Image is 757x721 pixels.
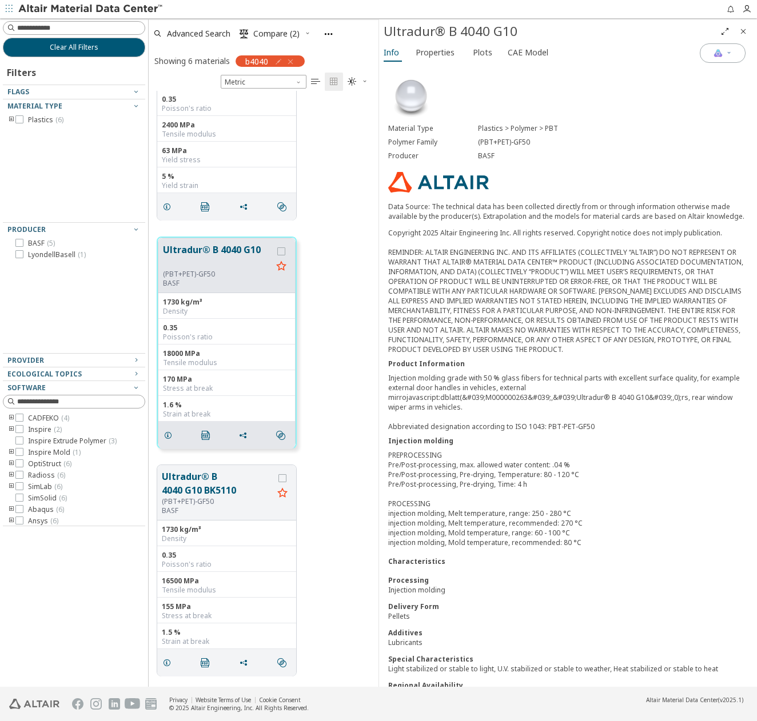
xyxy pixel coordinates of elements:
[163,375,290,384] div: 170 MPa
[388,654,748,664] div: Special Characteristics
[7,225,46,234] span: Producer
[162,104,292,113] div: Poisson's ratio
[28,516,58,526] span: Ansys
[388,359,748,368] div: Product Information
[388,585,748,595] div: Injection molding
[3,57,42,85] div: Filters
[646,696,718,704] span: Altair Material Data Center
[234,651,258,674] button: Share
[59,493,67,503] span: ( 6 )
[154,55,230,66] div: Showing 6 materials
[384,22,716,41] div: Ultradur® B 4040 G10
[273,484,292,503] button: Favorite
[388,172,489,193] img: Logo - Provider
[47,238,55,248] span: ( 5 )
[7,383,46,392] span: Software
[163,410,290,419] div: Strain at break
[28,239,55,248] span: BASF
[162,121,292,130] div: 2400 MPa
[311,77,320,86] i: 
[162,172,292,181] div: 5 %
[162,155,292,165] div: Yield stress
[716,22,734,41] button: Full Screen
[28,494,67,503] span: SimSolid
[54,482,62,491] span: ( 6 )
[157,195,181,218] button: Details
[388,202,748,221] p: Data Source: The technical data has been collected directly from or through information otherwise...
[234,195,258,218] button: Share
[7,414,15,423] i: toogle group
[9,699,59,709] img: Altair Engineering
[388,124,478,133] div: Material Type
[196,424,220,447] button: PDF Download
[163,349,290,358] div: 18000 MPa
[7,482,15,491] i: toogle group
[3,367,145,381] button: Ecological Topics
[7,459,15,468] i: toogle group
[7,448,15,457] i: toogle group
[388,602,748,611] div: Delivery Form
[7,87,29,97] span: Flags
[7,516,15,526] i: toogle group
[162,181,292,190] div: Yield strain
[28,459,71,468] span: OptiStruct
[473,43,492,62] span: Plots
[61,413,69,423] span: ( 4 )
[73,447,81,457] span: ( 1 )
[388,611,748,621] div: Pellets
[271,424,295,447] button: Similar search
[163,323,290,333] div: 0.35
[325,73,343,91] button: Tile View
[388,138,478,147] div: Polymer Family
[163,279,272,288] p: BASF
[388,556,748,566] div: Characteristics
[3,85,145,99] button: Flags
[162,130,292,139] div: Tensile modulus
[163,307,290,316] div: Density
[3,354,145,367] button: Provider
[196,696,251,704] a: Website Terms of Use
[167,30,230,38] span: Advanced Search
[162,534,292,543] div: Density
[277,202,286,211] i: 
[163,333,290,342] div: Poisson's ratio
[162,628,292,637] div: 1.5 %
[276,431,285,440] i: 
[201,658,210,667] i: 
[163,243,272,270] button: Ultradur® B 4040 G10
[3,38,145,57] button: Clear All Filters
[162,551,292,560] div: 0.35
[28,414,69,423] span: CADFEKO
[162,525,292,534] div: 1730 kg/m³
[28,471,65,480] span: Radioss
[259,696,301,704] a: Cookie Consent
[163,384,290,393] div: Stress at break
[78,250,86,259] span: ( 1 )
[233,424,257,447] button: Share
[54,424,62,434] span: ( 2 )
[478,124,748,133] div: Plastics > Polymer > PBT
[3,223,145,237] button: Producer
[7,425,15,434] i: toogle group
[57,470,65,480] span: ( 6 )
[384,43,399,62] span: Info
[28,250,86,259] span: LyondellBasell
[162,602,292,611] div: 155 MPa
[56,504,64,514] span: ( 6 )
[329,77,338,86] i: 
[163,270,272,279] div: (PBT+PET)-GF50
[348,77,357,86] i: 
[201,202,210,211] i: 
[253,30,300,38] span: Compare (2)
[162,497,273,506] div: (PBT+PET)-GF50
[478,138,748,147] div: (PBT+PET)-GF50
[7,101,62,111] span: Material Type
[158,424,182,447] button: Details
[163,298,290,307] div: 1730 kg/m³
[163,400,290,410] div: 1.6 %
[163,358,290,367] div: Tensile modulus
[162,586,292,595] div: Tensile modulus
[28,482,62,491] span: SimLab
[7,505,15,514] i: toogle group
[28,505,64,514] span: Abaqus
